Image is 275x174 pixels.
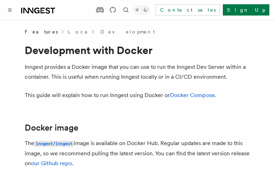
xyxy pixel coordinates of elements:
h1: Development with Docker [25,44,250,56]
a: our Github repo [31,160,72,167]
a: inngest/inngest [34,140,74,146]
a: Docker image [25,123,78,133]
p: The image is available on Docker Hub. Regular updates are made to this image, so we recommend pul... [25,138,250,168]
button: Toggle dark mode [133,6,150,14]
p: This guide will explain how to run Inngest using Docker or . [25,90,250,100]
button: Find something... [122,6,130,14]
a: Docker Compose [170,92,215,98]
span: Features [25,28,58,35]
code: inngest/inngest [34,141,74,147]
p: Inngest provides a Docker image that you can use to run the Inngest Dev Server within a container... [25,62,250,82]
a: Local Development [68,28,155,35]
a: Sign Up [223,4,269,16]
button: Toggle navigation [6,6,14,14]
a: Contact sales [155,4,220,16]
